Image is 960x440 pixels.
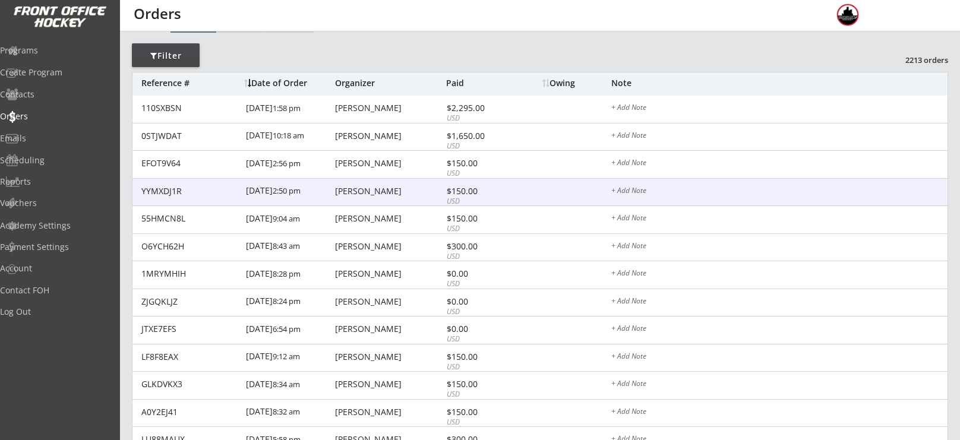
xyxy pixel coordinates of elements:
div: [DATE] [246,151,332,178]
div: ZJGQKLJZ [141,297,239,306]
div: O6YCH62H [141,242,239,251]
div: [DATE] [246,124,332,150]
div: LF8F8EAX [141,353,239,361]
div: USD [447,197,510,207]
div: 110SXBSN [141,104,239,112]
div: [PERSON_NAME] [335,325,443,333]
div: USD [447,390,510,400]
div: USD [447,362,510,372]
div: 0STJWDAT [141,132,239,140]
div: [DATE] [246,261,332,288]
div: Reference # [141,79,238,87]
div: USD [447,417,510,428]
div: USD [447,141,510,151]
div: [PERSON_NAME] [335,104,443,112]
div: [DATE] [246,344,332,371]
div: [PERSON_NAME] [335,242,443,251]
div: USD [447,307,510,317]
div: $150.00 [447,187,510,195]
div: + Add Note [611,132,948,141]
div: Owing [542,79,611,87]
div: [DATE] [246,316,332,343]
div: 1MRYMHIH [141,270,239,278]
div: + Add Note [611,242,948,252]
div: + Add Note [611,297,948,307]
font: 9:12 am [273,351,300,362]
div: EFOT9V64 [141,159,239,167]
div: $0.00 [447,325,510,333]
div: [PERSON_NAME] [335,159,443,167]
font: 8:43 am [273,240,300,251]
div: [PERSON_NAME] [335,270,443,278]
div: $300.00 [447,242,510,251]
div: 55HMCN8L [141,214,239,223]
font: 2:50 pm [273,185,301,196]
div: [DATE] [246,96,332,122]
font: 8:28 pm [273,268,301,279]
div: Note [611,79,948,87]
font: 8:32 am [273,406,300,417]
div: USD [447,252,510,262]
div: $150.00 [447,408,510,416]
div: JTXE7EFS [141,325,239,333]
div: $150.00 [447,214,510,223]
div: + Add Note [611,187,948,197]
div: USD [447,334,510,344]
div: [DATE] [246,206,332,233]
div: + Add Note [611,353,948,362]
div: GLKDVKX3 [141,380,239,388]
div: [PERSON_NAME] [335,132,443,140]
div: 2213 orders [886,55,948,65]
div: [PERSON_NAME] [335,380,443,388]
div: [PERSON_NAME] [335,297,443,306]
div: [DATE] [246,400,332,426]
font: 10:18 am [273,130,304,141]
div: USD [447,169,510,179]
div: + Add Note [611,408,948,417]
div: USD [447,224,510,234]
div: + Add Note [611,380,948,390]
div: + Add Note [611,214,948,224]
div: [PERSON_NAME] [335,187,443,195]
font: 8:24 pm [273,296,301,306]
div: + Add Note [611,270,948,279]
div: $0.00 [447,297,510,306]
div: USD [447,113,510,124]
font: 8:34 am [273,379,300,390]
div: $150.00 [447,353,510,361]
div: + Add Note [611,104,948,113]
div: + Add Note [611,159,948,169]
div: [DATE] [246,289,332,316]
div: $150.00 [447,380,510,388]
div: Filter [132,50,200,62]
div: $150.00 [447,159,510,167]
font: 1:58 pm [273,103,301,113]
div: A0Y2EJ41 [141,408,239,416]
div: [PERSON_NAME] [335,353,443,361]
div: [DATE] [246,234,332,261]
font: 2:56 pm [273,158,301,169]
font: 6:54 pm [273,324,301,334]
div: $1,650.00 [447,132,510,140]
div: [DATE] [246,179,332,205]
div: Date of Order [244,79,332,87]
div: USD [447,279,510,289]
div: $0.00 [447,270,510,278]
font: 9:04 am [273,213,300,224]
div: Paid [446,79,510,87]
div: [PERSON_NAME] [335,214,443,223]
div: [DATE] [246,372,332,398]
div: [PERSON_NAME] [335,408,443,416]
div: Organizer [335,79,443,87]
div: $2,295.00 [447,104,510,112]
div: YYMXDJ1R [141,187,239,195]
div: + Add Note [611,325,948,334]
